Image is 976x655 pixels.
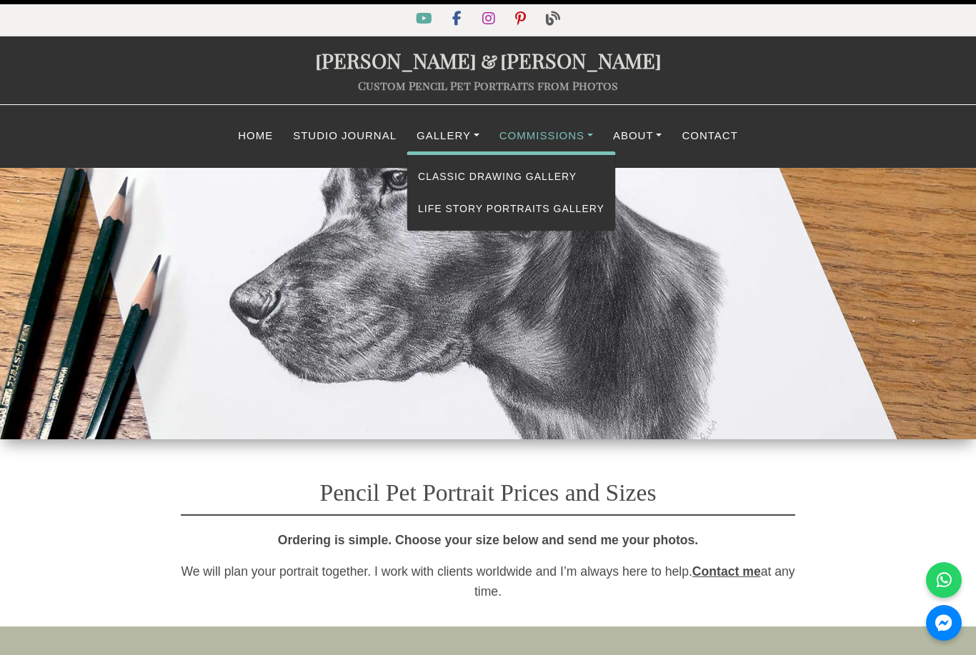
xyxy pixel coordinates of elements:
a: Instagram [474,14,507,26]
a: Commissions [489,122,603,150]
a: Home [228,122,283,150]
a: Contact [672,122,747,150]
h1: Pencil Pet Portrait Prices and Sizes [181,457,795,516]
div: Gallery [407,151,616,231]
a: Studio Journal [283,122,407,150]
a: Classic Drawing Gallery [407,161,615,193]
a: YouTube [407,14,444,26]
a: About [603,122,672,150]
a: Messenger [926,605,962,641]
span: & [477,46,500,74]
a: Blog [537,14,569,26]
a: Facebook [444,14,473,26]
a: Life Story Portraits Gallery [407,193,615,225]
a: WhatsApp [926,562,962,598]
p: We will plan your portrait together. I work with clients worldwide and I’m always here to help. a... [181,561,795,601]
a: [PERSON_NAME]&[PERSON_NAME] [315,46,662,74]
p: Ordering is simple. Choose your size below and send me your photos. [181,530,795,550]
a: Contact me [692,564,761,579]
a: Pinterest [507,14,537,26]
a: Gallery [407,122,489,150]
a: Custom Pencil Pet Portraits from Photos [358,78,618,93]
